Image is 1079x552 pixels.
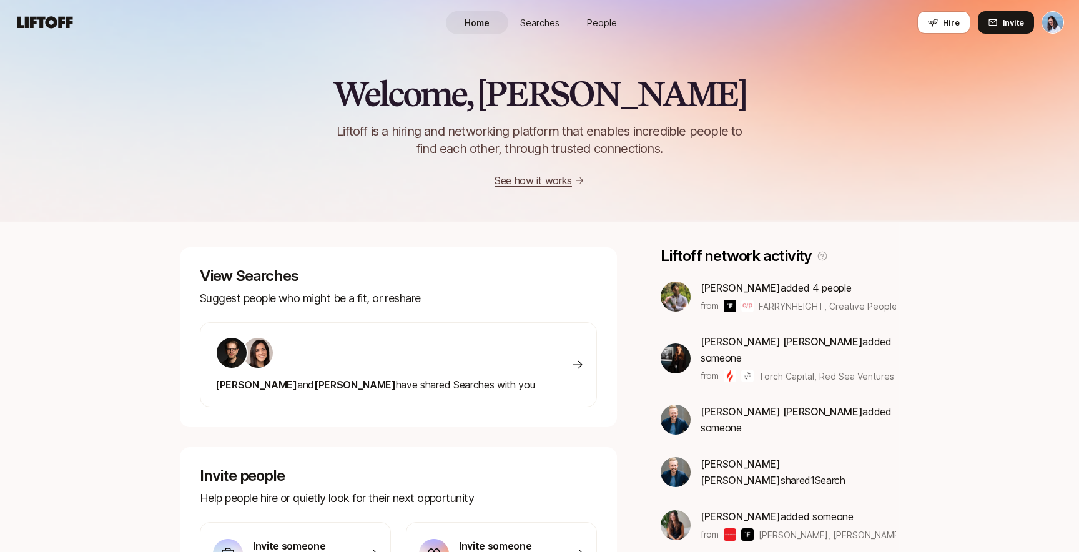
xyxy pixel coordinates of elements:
[200,290,597,307] p: Suggest people who might be a fit, or reshare
[701,403,899,436] p: added someone
[701,280,896,296] p: added 4 people
[1003,16,1024,29] span: Invite
[215,378,297,391] span: [PERSON_NAME]
[701,508,896,525] p: added someone
[661,343,691,373] img: a70349f9_e5a8_49fa_a668_8635b3aff3e4.jpg
[701,298,719,313] p: from
[701,335,862,348] span: [PERSON_NAME] [PERSON_NAME]
[701,282,781,294] span: [PERSON_NAME]
[741,528,754,541] img: FARRYNHEIGHT
[661,510,691,540] img: 33ee49e1_eec9_43f1_bb5d_6b38e313ba2b.jpg
[701,527,719,542] p: from
[1042,11,1064,34] button: Dan Tase
[571,11,633,34] a: People
[520,16,559,29] span: Searches
[759,371,932,382] span: Torch Capital, Red Sea Ventures & others
[587,16,617,29] span: People
[333,75,747,112] h2: Welcome, [PERSON_NAME]
[759,530,940,540] span: [PERSON_NAME], [PERSON_NAME] & others
[741,300,754,312] img: Creative People
[495,174,572,187] a: See how it works
[314,378,396,391] span: [PERSON_NAME]
[759,301,935,312] span: FARRYNHEIGHT, Creative People & others
[978,11,1034,34] button: Invite
[661,282,691,312] img: bae93d0f_93aa_4860_92e6_229114e9f6b1.jpg
[661,457,691,487] img: ACg8ocLS2l1zMprXYdipp7mfi5ZAPgYYEnnfB-SEFN0Ix-QHc6UIcGI=s160-c
[446,11,508,34] a: Home
[917,11,970,34] button: Hire
[508,11,571,34] a: Searches
[701,456,899,488] p: shared 1 Search
[316,122,763,157] p: Liftoff is a hiring and networking platform that enables incredible people to find each other, th...
[297,378,314,391] span: and
[701,405,862,418] span: [PERSON_NAME] [PERSON_NAME]
[724,300,736,312] img: FARRYNHEIGHT
[200,267,597,285] p: View Searches
[465,16,490,29] span: Home
[1042,12,1063,33] img: Dan Tase
[243,338,273,368] img: 71d7b91d_d7cb_43b4_a7ea_a9b2f2cc6e03.jpg
[741,370,754,382] img: Red Sea Ventures
[701,510,781,523] span: [PERSON_NAME]
[724,370,736,382] img: Torch Capital
[661,405,691,435] img: ACg8ocLS2l1zMprXYdipp7mfi5ZAPgYYEnnfB-SEFN0Ix-QHc6UIcGI=s160-c
[200,490,597,507] p: Help people hire or quietly look for their next opportunity
[701,368,719,383] p: from
[943,16,960,29] span: Hire
[217,338,247,368] img: ACg8ocLkLr99FhTl-kK-fHkDFhetpnfS0fTAm4rmr9-oxoZ0EDUNs14=s160-c
[200,467,597,485] p: Invite people
[701,458,781,486] span: [PERSON_NAME] [PERSON_NAME]
[661,247,812,265] p: Liftoff network activity
[215,378,535,391] span: have shared Searches with you
[724,528,736,541] img: Josie Maran
[701,333,899,366] p: added someone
